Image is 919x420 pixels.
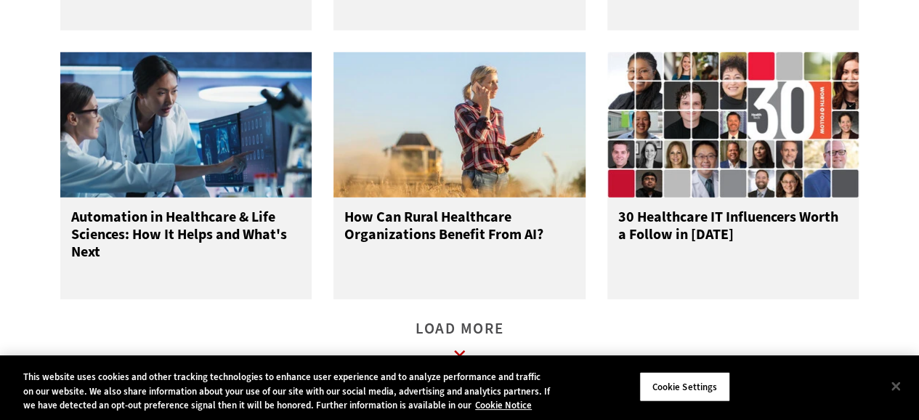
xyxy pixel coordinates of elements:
img: medical researchers looks at images on a monitor in a lab [60,52,312,198]
a: medical researchers looks at images on a monitor in a lab Automation in Healthcare & Life Science... [60,52,312,299]
a: Person in rural setting talking on phone How Can Rural Healthcare Organizations Benefit From AI? [333,52,586,299]
img: collage of influencers [607,52,859,198]
a: collage of influencers 30 Healthcare IT Influencers Worth a Follow in [DATE] [607,52,859,299]
a: Load More [416,323,504,363]
button: Close [880,370,912,402]
img: Person in rural setting talking on phone [333,52,586,198]
div: This website uses cookies and other tracking technologies to enhance user experience and to analy... [23,370,551,413]
a: More information about your privacy [475,399,532,411]
h3: How Can Rural Healthcare Organizations Benefit From AI? [344,209,575,267]
h3: Automation in Healthcare & Life Sciences: How It Helps and What's Next [71,209,301,267]
h3: 30 Healthcare IT Influencers Worth a Follow in [DATE] [618,209,849,267]
button: Cookie Settings [639,371,730,402]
